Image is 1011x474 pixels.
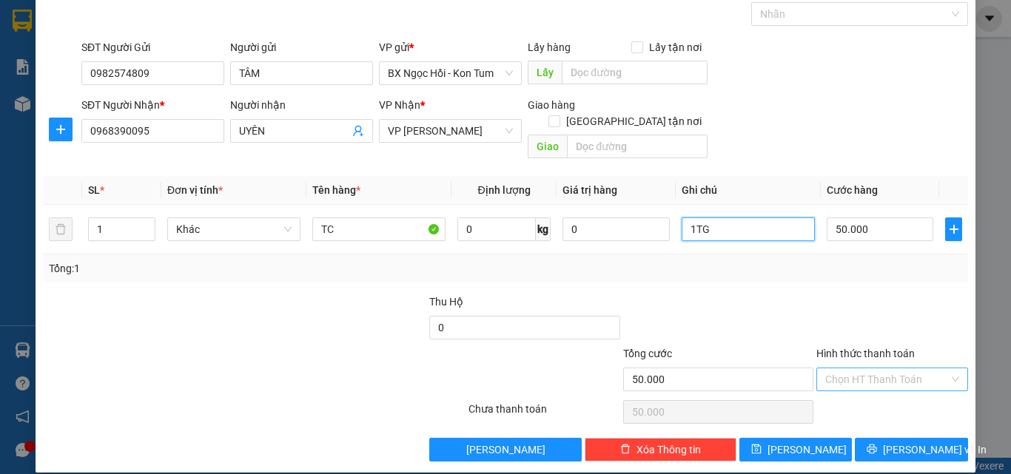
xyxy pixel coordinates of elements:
span: [PERSON_NAME] và In [883,441,987,458]
button: plus [49,118,73,141]
span: Lấy [528,61,562,84]
input: Ghi Chú [682,217,815,241]
span: [PERSON_NAME] [466,441,545,458]
span: [GEOGRAPHIC_DATA] tận nơi [560,113,708,129]
span: Thu Hộ [429,296,463,308]
div: VP gửi [379,39,522,55]
span: Xóa Thông tin [637,441,701,458]
span: save [751,444,762,456]
button: plus [945,217,962,241]
label: Hình thức thanh toán [816,348,915,359]
div: Người gửi [230,39,373,55]
div: SĐT Người Nhận [81,97,224,113]
span: plus [50,123,72,135]
span: Giao [528,135,567,158]
span: kg [536,217,551,241]
span: Khác [176,218,292,240]
span: Định lượng [477,184,530,196]
span: Đơn vị tính [167,184,223,196]
span: plus [946,223,961,235]
div: SĐT Người Gửi [81,39,224,55]
span: Giá trị hàng [562,184,617,196]
span: SL [88,184,100,196]
span: Giao hàng [528,99,575,111]
input: Dọc đường [562,61,708,84]
span: user-add [352,125,364,137]
div: Người nhận [230,97,373,113]
span: Lấy tận nơi [643,39,708,55]
button: [PERSON_NAME] [429,438,581,461]
th: Ghi chú [676,176,821,205]
span: Tổng cước [623,348,672,359]
button: save[PERSON_NAME] [739,438,853,461]
button: printer[PERSON_NAME] và In [855,438,968,461]
button: deleteXóa Thông tin [585,438,736,461]
div: Tổng: 1 [49,260,392,277]
span: VP Thành Thái [388,120,513,142]
span: delete [620,444,631,456]
input: Dọc đường [567,135,708,158]
span: BX Ngọc Hồi - Kon Tum [388,62,513,84]
span: Tên hàng [312,184,360,196]
span: printer [867,444,877,456]
input: 0 [562,217,669,241]
input: VD: Bàn, Ghế [312,217,446,241]
button: delete [49,217,73,241]
div: Chưa thanh toán [467,401,622,427]
span: Lấy hàng [528,41,571,53]
span: [PERSON_NAME] [768,441,847,458]
span: Cước hàng [827,184,878,196]
span: VP Nhận [379,99,420,111]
